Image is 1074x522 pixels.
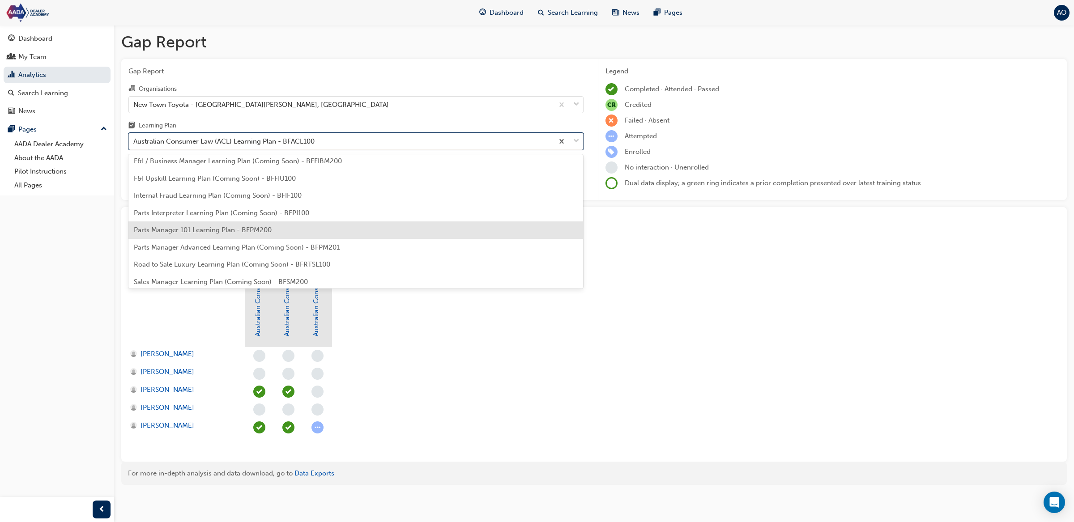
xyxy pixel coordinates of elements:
span: pages-icon [654,7,661,18]
a: News [4,103,111,119]
span: down-icon [573,99,580,110]
a: [PERSON_NAME] [130,367,236,377]
span: learningRecordVerb_PASS-icon [253,421,265,433]
div: For more in-depth analysis and data download, go to [128,468,1060,479]
div: Open Intercom Messenger [1044,492,1065,513]
span: guage-icon [479,7,486,18]
a: My Team [4,49,111,65]
button: Pages [4,121,111,138]
a: search-iconSearch Learning [531,4,605,22]
span: learningRecordVerb_NONE-icon [253,368,265,380]
span: learningRecordVerb_NONE-icon [605,161,618,174]
span: Sales Manager Learning Plan (Coming Soon) - BFSM200 [134,278,308,286]
div: Australian Consumer Law (ACL) Learning Plan - BFACL100 [133,136,315,147]
span: Dashboard [490,8,524,18]
span: No interaction · Unenrolled [625,163,709,171]
button: AO [1054,5,1070,21]
span: learningRecordVerb_ATTEMPT-icon [311,421,324,433]
span: learningRecordVerb_PASS-icon [282,421,294,433]
span: learningplan-icon [128,122,135,130]
span: Parts Manager 101 Learning Plan - BFPM200 [134,226,272,234]
span: Attempted [625,132,657,140]
a: Pilot Instructions [11,165,111,178]
span: organisation-icon [128,85,135,93]
span: learningRecordVerb_NONE-icon [311,350,324,362]
span: up-icon [101,123,107,135]
a: Search Learning [4,85,111,102]
span: learningRecordVerb_NONE-icon [282,350,294,362]
a: Data Exports [294,469,334,477]
span: learningRecordVerb_NONE-icon [282,403,294,416]
span: Credited [625,101,652,109]
span: down-icon [573,136,580,147]
span: [PERSON_NAME] [141,420,194,431]
span: Dual data display; a green ring indicates a prior completion presented over latest training status. [625,179,923,187]
div: Pages [18,124,37,135]
span: learningRecordVerb_FAIL-icon [605,115,618,127]
span: learningRecordVerb_NONE-icon [282,368,294,380]
a: [PERSON_NAME] [130,385,236,395]
span: F&I Upskill Learning Plan (Coming Soon) - BFFIU100 [134,174,296,182]
span: [PERSON_NAME] [141,385,194,395]
span: learningRecordVerb_NONE-icon [311,403,324,416]
span: Failed · Absent [625,116,669,124]
span: learningRecordVerb_NONE-icon [311,368,324,380]
a: About the AADA [11,151,111,165]
span: Road to Sale Luxury Learning Plan (Coming Soon) - BFRTSL100 [134,260,330,268]
a: [PERSON_NAME] [130,420,236,431]
span: learningRecordVerb_NONE-icon [253,403,265,416]
span: learningRecordVerb_NONE-icon [253,350,265,362]
span: prev-icon [98,504,105,515]
a: Dashboard [4,30,111,47]
span: people-icon [8,53,15,61]
div: News [18,106,35,116]
span: [PERSON_NAME] [141,403,194,413]
img: Trak [4,3,107,23]
span: search-icon [538,7,544,18]
span: AO [1057,8,1066,18]
span: Parts Manager Advanced Learning Plan (Coming Soon) - BFPM201 [134,243,340,251]
span: F&I / Business Manager Learning Plan (Coming Soon) - BFFIBM200 [134,157,342,165]
span: [PERSON_NAME] [141,349,194,359]
span: News [622,8,639,18]
span: guage-icon [8,35,15,43]
div: Dashboard [18,34,52,44]
span: Completed · Attended · Passed [625,85,719,93]
a: pages-iconPages [647,4,690,22]
span: learningRecordVerb_NONE-icon [311,386,324,398]
h1: Gap Report [121,32,1067,52]
span: null-icon [605,99,618,111]
span: learningRecordVerb_PASS-icon [253,386,265,398]
span: pages-icon [8,126,15,134]
span: Enrolled [625,148,651,156]
button: DashboardMy TeamAnalyticsSearch LearningNews [4,29,111,121]
span: Internal Fraud Learning Plan (Coming Soon) - BFIF100 [134,191,302,199]
span: chart-icon [8,71,15,79]
span: Parts Interpreter Learning Plan (Coming Soon) - BFPI100 [134,209,309,217]
a: All Pages [11,178,111,192]
a: Analytics [4,67,111,83]
span: news-icon [8,107,15,115]
span: learningRecordVerb_COMPLETE-icon [605,83,618,95]
span: learningRecordVerb_ATTEMPT-icon [605,130,618,142]
div: New Town Toyota - [GEOGRAPHIC_DATA][PERSON_NAME], [GEOGRAPHIC_DATA] [133,99,389,110]
span: Search Learning [548,8,598,18]
div: Learning Plan [139,121,176,130]
span: learningRecordVerb_PASS-icon [282,386,294,398]
span: Gap Report [128,66,584,76]
span: learningRecordVerb_ENROLL-icon [605,146,618,158]
span: news-icon [612,7,619,18]
span: search-icon [8,89,14,98]
a: [PERSON_NAME] [130,349,236,359]
span: Pages [664,8,682,18]
div: Search Learning [18,88,68,98]
a: AADA Dealer Academy [11,137,111,151]
span: [PERSON_NAME] [141,367,194,377]
a: news-iconNews [605,4,647,22]
div: Legend [605,66,1060,76]
a: guage-iconDashboard [472,4,531,22]
div: My Team [18,52,47,62]
a: [PERSON_NAME] [130,403,236,413]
